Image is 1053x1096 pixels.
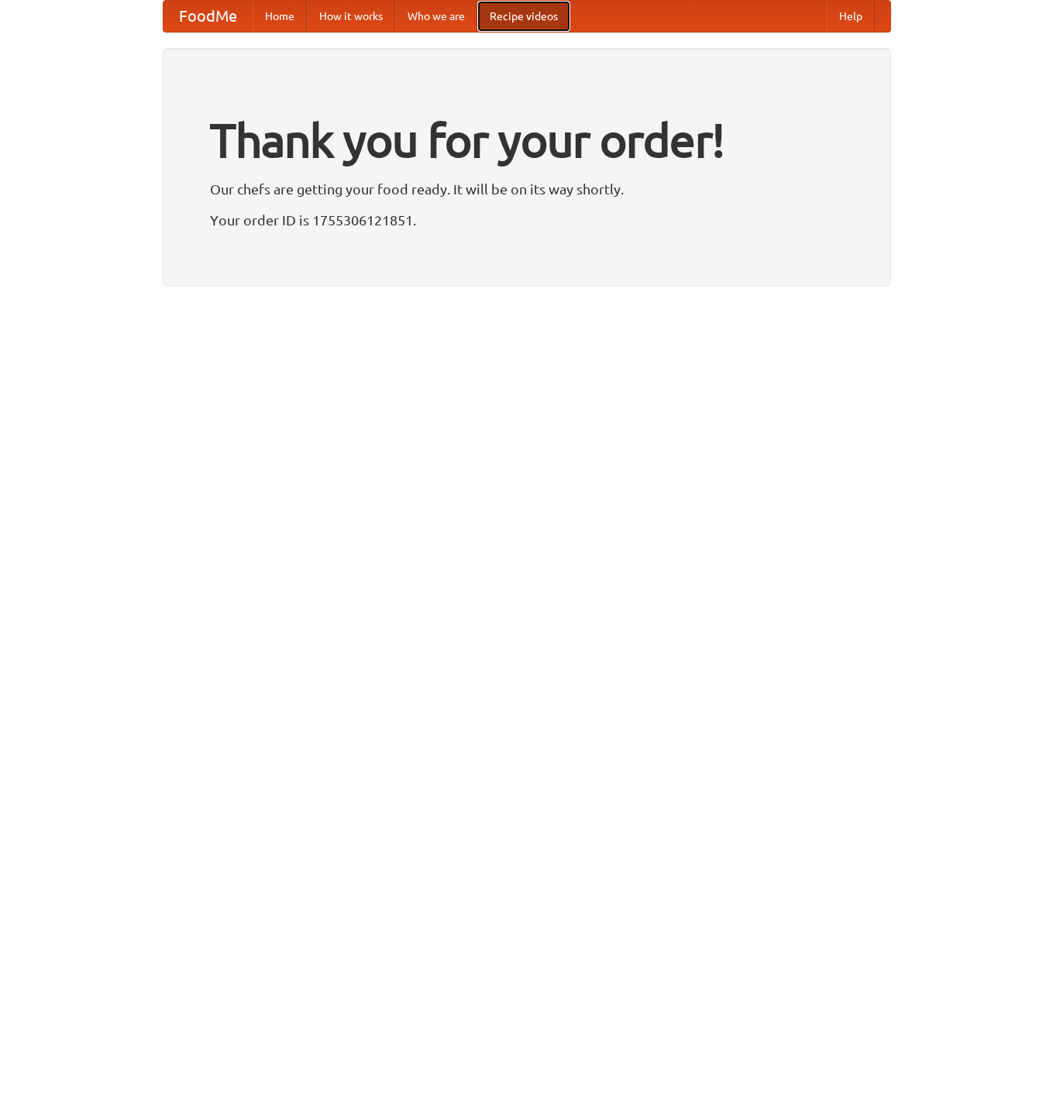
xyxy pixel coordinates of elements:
[477,1,570,32] a: Recipe videos
[253,1,307,32] a: Home
[307,1,395,32] a: How it works
[210,177,844,201] p: Our chefs are getting your food ready. It will be on its way shortly.
[395,1,477,32] a: Who we are
[163,1,253,32] a: FoodMe
[827,1,875,32] a: Help
[210,208,844,232] p: Your order ID is 1755306121851.
[210,103,844,177] h1: Thank you for your order!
